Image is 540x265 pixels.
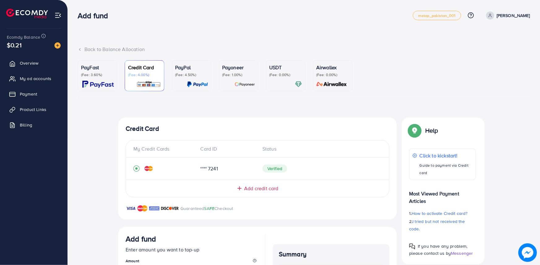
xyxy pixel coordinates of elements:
span: $0.21 [7,41,22,49]
span: Add credit card [244,185,278,192]
p: Guaranteed Checkout [180,205,233,212]
p: Payoneer [222,64,255,71]
span: If you have any problem, please contact us by [409,243,468,256]
p: PayPal [175,64,208,71]
p: Guide to payment via Credit card [420,162,473,177]
a: Payment [5,88,63,100]
img: Popup guide [409,243,415,250]
span: Payment [20,91,37,97]
p: (Fee: 0.00%) [316,72,349,77]
img: credit [145,166,153,171]
img: card [314,81,349,88]
span: My ad accounts [20,75,51,82]
h4: Credit Card [126,125,389,133]
p: Airwallex [316,64,349,71]
span: Product Links [20,106,46,113]
span: How to activate Credit card? [412,210,467,216]
img: image [54,42,61,49]
a: Billing [5,119,63,131]
p: 2. [409,218,476,233]
p: (Fee: 3.60%) [81,72,114,77]
a: My ad accounts [5,72,63,85]
p: [PERSON_NAME] [497,12,530,19]
p: USDT [269,64,302,71]
span: Ecomdy Balance [7,34,40,40]
p: PayFast [81,64,114,71]
p: (Fee: 4.50%) [175,72,208,77]
img: card [235,81,255,88]
span: SAFE [204,205,215,212]
span: Billing [20,122,32,128]
p: (Fee: 1.00%) [222,72,255,77]
img: logo [6,9,48,18]
img: image [518,243,537,262]
img: Popup guide [409,125,420,136]
svg: record circle [133,165,140,172]
a: metap_pakistan_001 [413,11,461,20]
div: Card ID [196,145,258,152]
div: Back to Balance Allocation [78,46,530,53]
a: [PERSON_NAME] [484,11,530,19]
img: brand [126,205,136,212]
a: Overview [5,57,63,69]
a: Product Links [5,103,63,116]
p: Enter amount you want to top-up [126,246,257,253]
img: brand [149,205,159,212]
img: card [136,81,161,88]
img: card [295,81,302,88]
p: Click to kickstart! [420,152,473,159]
span: Verified [262,165,287,173]
img: brand [137,205,148,212]
h3: Add fund [126,234,156,243]
img: brand [161,205,179,212]
h3: Add fund [78,11,113,20]
img: menu [54,12,62,19]
span: Messenger [451,250,473,256]
p: (Fee: 0.00%) [269,72,302,77]
h4: Summary [279,250,383,258]
img: card [82,81,114,88]
p: Most Viewed Payment Articles [409,185,476,205]
p: Help [425,127,438,134]
span: I tried but not received the code. [409,218,465,232]
span: Overview [20,60,38,66]
img: card [187,81,208,88]
div: Status [257,145,382,152]
div: My Credit Cards [133,145,196,152]
span: metap_pakistan_001 [418,14,456,18]
p: 1. [409,210,476,217]
p: (Fee: 4.00%) [128,72,161,77]
p: Credit Card [128,64,161,71]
